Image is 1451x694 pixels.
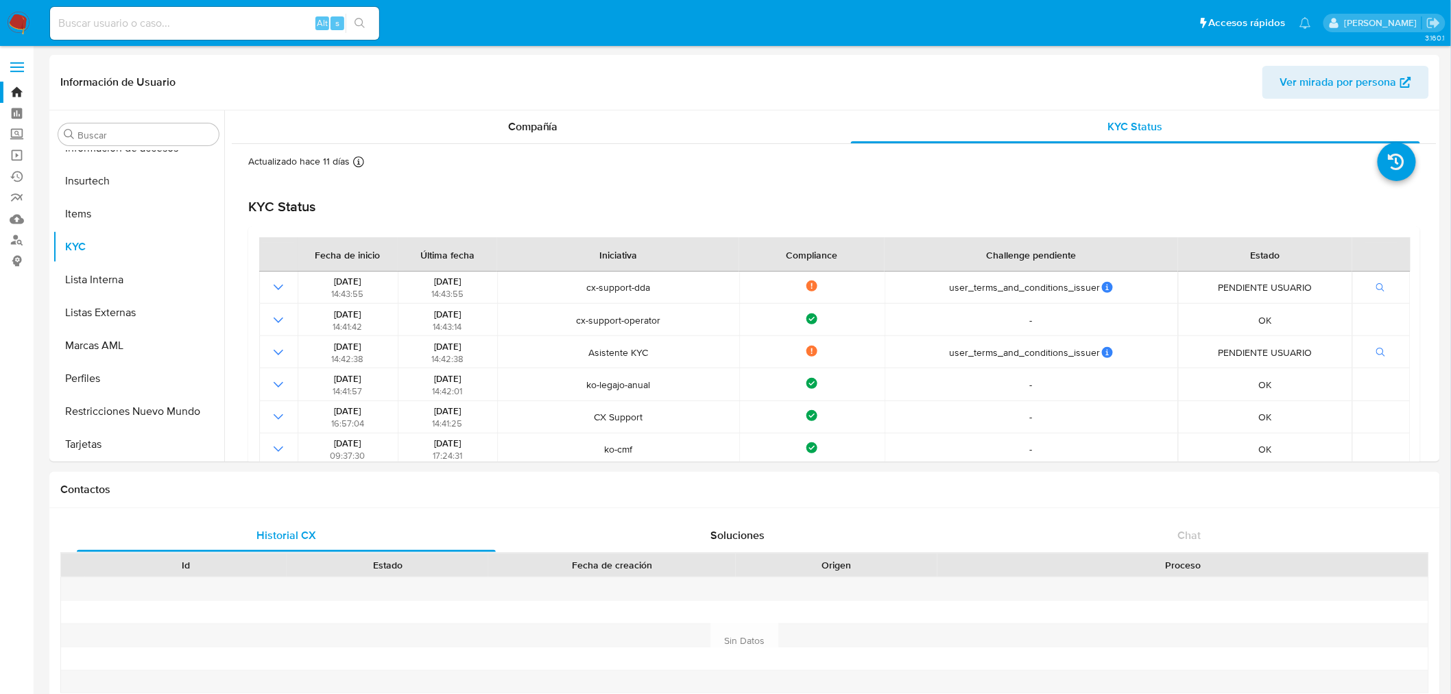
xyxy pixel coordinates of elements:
div: Proceso [947,558,1419,572]
div: Estado [296,558,479,572]
span: Soluciones [711,527,765,543]
span: KYC Status [1108,119,1163,134]
span: Accesos rápidos [1209,16,1286,30]
input: Buscar [77,129,213,141]
button: Listas Externas [53,296,224,329]
h1: Información de Usuario [60,75,176,89]
button: search-icon [346,14,374,33]
span: Chat [1178,527,1201,543]
a: Salir [1426,16,1441,30]
h1: Contactos [60,483,1429,496]
button: Perfiles [53,362,224,395]
div: Fecha de creación [498,558,726,572]
button: Marcas AML [53,329,224,362]
span: s [335,16,339,29]
span: Alt [317,16,328,29]
p: Actualizado hace 11 días [248,155,350,168]
div: Id [95,558,277,572]
button: Restricciones Nuevo Mundo [53,395,224,428]
span: Compañía [508,119,558,134]
button: KYC [53,230,224,263]
button: Items [53,198,224,230]
p: paloma.falcondesoto@mercadolibre.cl [1344,16,1422,29]
button: Lista Interna [53,263,224,296]
button: Ver mirada por persona [1262,66,1429,99]
button: Tarjetas [53,428,224,461]
span: Ver mirada por persona [1280,66,1397,99]
button: Buscar [64,129,75,140]
input: Buscar usuario o caso... [50,14,379,32]
div: Origen [745,558,928,572]
button: Insurtech [53,165,224,198]
a: Notificaciones [1299,17,1311,29]
span: Historial CX [256,527,316,543]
